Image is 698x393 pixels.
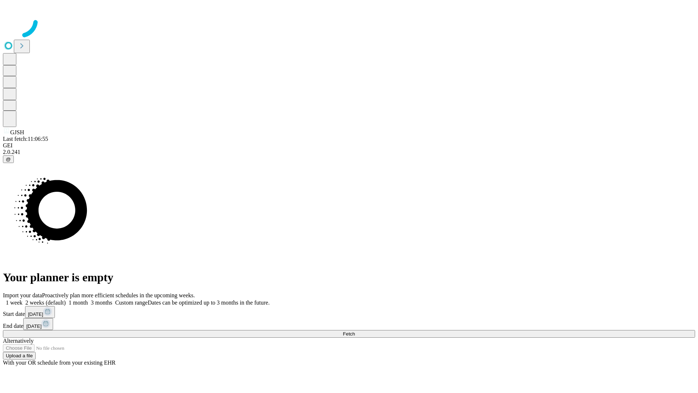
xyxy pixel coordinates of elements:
[3,318,695,330] div: End date
[25,306,55,318] button: [DATE]
[25,299,66,306] span: 2 weeks (default)
[10,129,24,135] span: GJSH
[3,292,42,298] span: Import your data
[3,271,695,284] h1: Your planner is empty
[69,299,88,306] span: 1 month
[3,306,695,318] div: Start date
[6,156,11,162] span: @
[343,331,355,337] span: Fetch
[28,311,43,317] span: [DATE]
[23,318,53,330] button: [DATE]
[3,142,695,149] div: GEI
[3,360,116,366] span: With your OR schedule from your existing EHR
[3,338,33,344] span: Alternatively
[3,136,48,142] span: Last fetch: 11:06:55
[148,299,269,306] span: Dates can be optimized up to 3 months in the future.
[6,299,23,306] span: 1 week
[91,299,112,306] span: 3 months
[42,292,195,298] span: Proactively plan more efficient schedules in the upcoming weeks.
[3,330,695,338] button: Fetch
[3,149,695,155] div: 2.0.241
[3,155,14,163] button: @
[115,299,148,306] span: Custom range
[26,323,41,329] span: [DATE]
[3,352,36,360] button: Upload a file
